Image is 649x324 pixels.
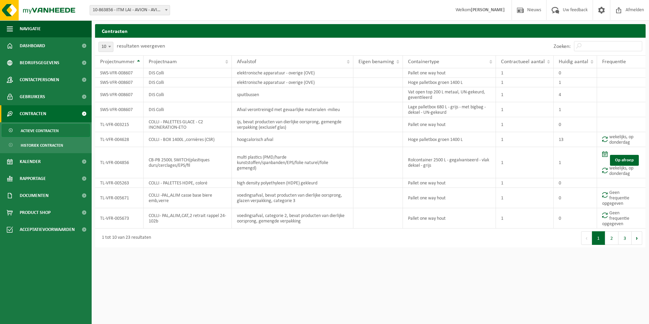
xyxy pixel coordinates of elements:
[95,87,144,102] td: SWS-VFR-008607
[602,59,626,65] span: Frequentie
[90,5,170,15] span: 10-863856 - ITM LAI - AVION - AVION
[20,221,75,238] span: Acceptatievoorwaarden
[403,87,496,102] td: Vat open top 200 L metaal, UN-gekeurd, geventileerd
[95,102,144,117] td: SWS-VFR-008607
[149,59,177,65] span: Projectnaam
[232,208,353,229] td: voedingsafval, categorie 2, bevat producten van dierlijke oorsprong, gemengde verpakking
[144,178,232,188] td: COLLI - PALETTES HDPE, coloré
[496,68,554,78] td: 1
[144,147,232,178] td: CB-PB 2500L SWITCH(plastiques durs/cerclages/EPS/fil
[95,188,144,208] td: TL-VFR-005671
[144,68,232,78] td: DIS Colli
[20,88,45,105] span: Gebruikers
[554,178,597,188] td: 0
[554,132,597,147] td: 13
[144,102,232,117] td: DIS Colli
[554,78,597,87] td: 1
[237,59,256,65] span: Afvalstof
[501,59,545,65] span: Contractueel aantal
[95,208,144,229] td: TL-VFR-005673
[20,37,45,54] span: Dashboard
[20,20,41,37] span: Navigatie
[21,124,59,137] span: Actieve contracten
[554,147,597,178] td: 1
[581,231,592,245] button: Previous
[618,231,632,245] button: 3
[632,231,642,245] button: Next
[554,87,597,102] td: 4
[2,124,90,137] a: Actieve contracten
[232,87,353,102] td: spuitbussen
[403,178,496,188] td: Pallet one way hout
[403,147,496,178] td: Rolcontainer 2500 L - gegalvaniseerd - vlak deksel - grijs
[95,78,144,87] td: SWS-VFR-008607
[95,68,144,78] td: SWS-VFR-008607
[559,59,588,65] span: Huidig aantal
[403,78,496,87] td: Hoge palletbox groen 1400 L
[95,132,144,147] td: TL-VFR-004628
[403,208,496,229] td: Pallet one way hout
[20,187,49,204] span: Documenten
[496,147,554,178] td: 1
[496,132,554,147] td: 1
[554,102,597,117] td: 1
[144,132,232,147] td: COLLI - BOX 1400L ,cornières (CSR)
[95,24,646,37] h2: Contracten
[471,7,505,13] strong: [PERSON_NAME]
[597,208,646,229] td: Geen frequentie opgegeven
[95,178,144,188] td: TL-VFR-005263
[20,71,59,88] span: Contactpersonen
[554,44,571,49] label: Zoeken:
[20,204,51,221] span: Product Shop
[403,117,496,132] td: Pallet one way hout
[232,68,353,78] td: elektronische apparatuur - overige (OVE)
[95,147,144,178] td: TL-VFR-004856
[610,155,639,166] a: Op afroep
[99,42,113,52] span: 10
[20,153,41,170] span: Kalender
[100,59,135,65] span: Projectnummer
[232,147,353,178] td: multi plastics (PMD/harde kunststoffen/spanbanden/EPS/folie naturel/folie gemengd)
[20,105,46,122] span: Contracten
[496,208,554,229] td: 1
[144,208,232,229] td: COLLI- PAL,ALIM,CAT,2 retrait rappel 24-102b
[597,132,646,147] td: wekelijks, op donderdag
[232,188,353,208] td: voedingsafval, bevat producten van dierlijke oorsprong, glazen verpakking, categorie 3
[592,231,605,245] button: 1
[554,188,597,208] td: 0
[144,78,232,87] td: DIS Colli
[144,188,232,208] td: COLLI -PAL,ALIM casse base biere emb,verre
[605,231,618,245] button: 2
[403,188,496,208] td: Pallet one way hout
[597,188,646,208] td: Geen frequentie opgegeven
[554,68,597,78] td: 0
[496,178,554,188] td: 1
[98,232,151,244] div: 1 tot 10 van 23 resultaten
[554,117,597,132] td: 0
[403,132,496,147] td: Hoge palletbox groen 1400 L
[98,42,113,52] span: 10
[496,188,554,208] td: 1
[232,178,353,188] td: high density polyethyleen (HDPE) gekleurd
[597,147,646,178] td: wekelijks, op donderdag
[20,54,59,71] span: Bedrijfsgegevens
[144,117,232,132] td: COLLI - PALETTES GLACE - C2 INCINERATION-ETO
[408,59,439,65] span: Containertype
[2,139,90,151] a: Historiek contracten
[21,139,63,152] span: Historiek contracten
[496,117,554,132] td: 1
[95,117,144,132] td: TL-VFR-003215
[403,102,496,117] td: Lage palletbox 680 L - grijs - met bigbag - deksel - UN-gekeurd
[358,59,394,65] span: Eigen benaming
[496,102,554,117] td: 1
[232,78,353,87] td: elektronische apparatuur - overige (OVE)
[496,78,554,87] td: 1
[554,208,597,229] td: 0
[144,87,232,102] td: DIS Colli
[20,170,46,187] span: Rapportage
[232,102,353,117] td: Afval verontreinigd met gevaarlijke materialen -milieu
[232,117,353,132] td: ijs, bevat producten van dierlijke oorsprong, gemengde verpakking (exclusief glas)
[117,43,165,49] label: resultaten weergeven
[232,132,353,147] td: hoogcalorisch afval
